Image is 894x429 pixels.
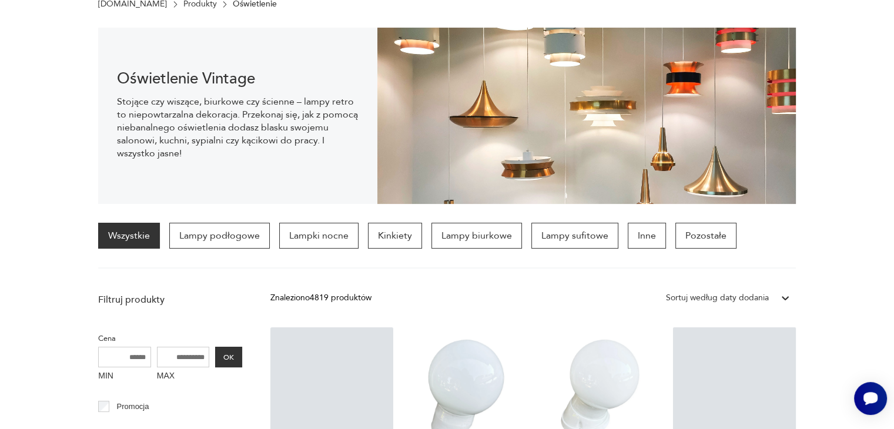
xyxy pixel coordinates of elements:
[666,291,769,304] div: Sortuj według daty dodania
[98,293,242,306] p: Filtruj produkty
[854,382,887,415] iframe: Smartsupp widget button
[628,223,666,249] a: Inne
[431,223,522,249] a: Lampy biurkowe
[98,332,242,345] p: Cena
[169,223,270,249] a: Lampy podłogowe
[270,291,371,304] div: Znaleziono 4819 produktów
[98,367,151,386] label: MIN
[368,223,422,249] a: Kinkiety
[117,95,359,160] p: Stojące czy wiszące, biurkowe czy ścienne – lampy retro to niepowtarzalna dekoracja. Przekonaj si...
[279,223,359,249] a: Lampki nocne
[117,72,359,86] h1: Oświetlenie Vintage
[117,400,149,413] p: Promocja
[675,223,736,249] a: Pozostałe
[98,223,160,249] a: Wszystkie
[531,223,618,249] a: Lampy sufitowe
[157,367,210,386] label: MAX
[215,347,242,367] button: OK
[377,28,796,204] img: Oświetlenie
